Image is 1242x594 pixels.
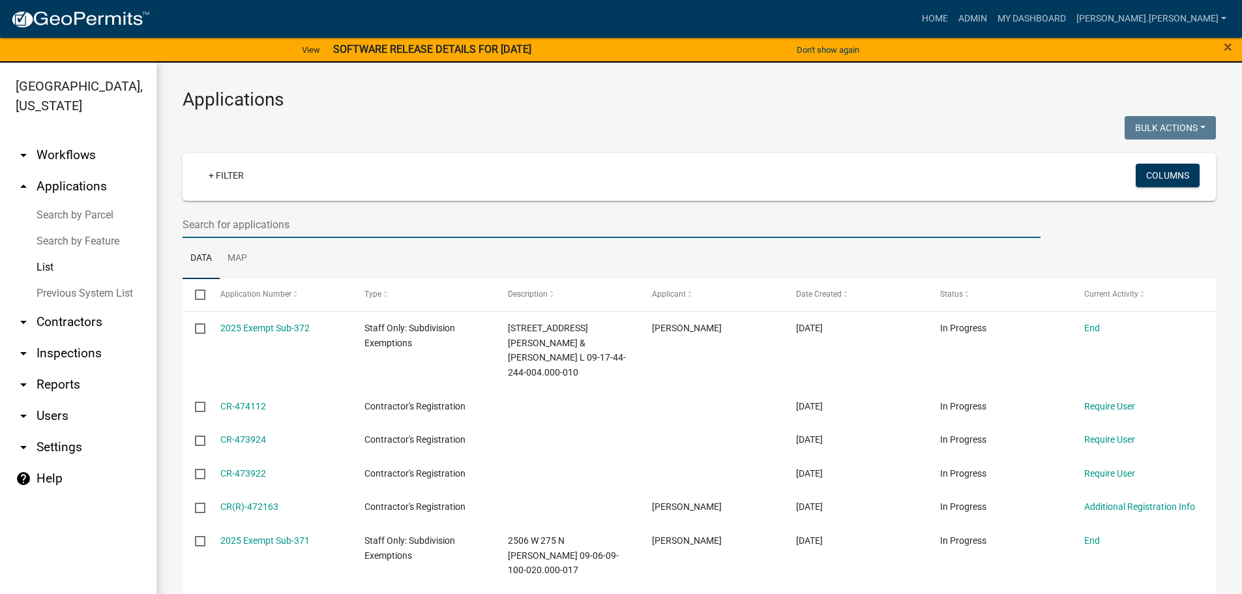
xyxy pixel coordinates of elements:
[652,535,722,546] span: Arin Shaver
[1136,164,1200,187] button: Columns
[796,401,823,411] span: 09/05/2025
[652,323,722,333] span: Arin Shaver
[220,323,310,333] a: 2025 Exempt Sub-372
[364,401,466,411] span: Contractor's Registration
[940,468,986,479] span: In Progress
[364,323,455,348] span: Staff Only: Subdivision Exemptions
[207,279,351,310] datatable-header-cell: Application Number
[640,279,784,310] datatable-header-cell: Applicant
[940,323,986,333] span: In Progress
[992,7,1071,31] a: My Dashboard
[652,290,686,299] span: Applicant
[508,290,548,299] span: Description
[495,279,640,310] datatable-header-cell: Description
[364,468,466,479] span: Contractor's Registration
[1084,401,1135,411] a: Require User
[1084,290,1138,299] span: Current Activity
[917,7,953,31] a: Home
[1072,279,1216,310] datatable-header-cell: Current Activity
[791,39,865,61] button: Don't show again
[183,211,1041,238] input: Search for applications
[16,408,31,424] i: arrow_drop_down
[16,179,31,194] i: arrow_drop_up
[940,401,986,411] span: In Progress
[928,279,1072,310] datatable-header-cell: Status
[940,434,986,445] span: In Progress
[508,323,626,378] span: 512 NORTH ST Garcia, Vicente & Norma L 09-17-44-244-004.000-010
[652,501,722,512] span: Sean M. Cain
[940,535,986,546] span: In Progress
[16,471,31,486] i: help
[1084,468,1135,479] a: Require User
[16,314,31,330] i: arrow_drop_down
[220,401,266,411] a: CR-474112
[796,535,823,546] span: 08/29/2025
[220,434,266,445] a: CR-473924
[220,238,255,280] a: Map
[1071,7,1232,31] a: [PERSON_NAME].[PERSON_NAME]
[364,290,381,299] span: Type
[16,439,31,455] i: arrow_drop_down
[1084,434,1135,445] a: Require User
[16,147,31,163] i: arrow_drop_down
[940,501,986,512] span: In Progress
[220,535,310,546] a: 2025 Exempt Sub-371
[796,290,842,299] span: Date Created
[183,238,220,280] a: Data
[364,535,455,561] span: Staff Only: Subdivision Exemptions
[1084,323,1100,333] a: End
[364,501,466,512] span: Contractor's Registration
[1084,501,1195,512] a: Additional Registration Info
[220,501,278,512] a: CR(R)-472163
[220,290,291,299] span: Application Number
[333,43,531,55] strong: SOFTWARE RELEASE DETAILS FOR [DATE]
[796,323,823,333] span: 09/08/2025
[16,377,31,393] i: arrow_drop_down
[508,535,619,576] span: 2506 W 275 N Snyder, Kevin G 09-06-09-100-020.000-017
[1125,116,1216,140] button: Bulk Actions
[796,434,823,445] span: 09/04/2025
[364,434,466,445] span: Contractor's Registration
[16,346,31,361] i: arrow_drop_down
[1224,38,1232,56] span: ×
[183,279,207,310] datatable-header-cell: Select
[940,290,963,299] span: Status
[220,468,266,479] a: CR-473922
[796,468,823,479] span: 09/04/2025
[297,39,325,61] a: View
[351,279,495,310] datatable-header-cell: Type
[784,279,928,310] datatable-header-cell: Date Created
[1084,535,1100,546] a: End
[953,7,992,31] a: Admin
[198,164,254,187] a: + Filter
[183,89,1216,111] h3: Applications
[1224,39,1232,55] button: Close
[796,501,823,512] span: 09/02/2025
